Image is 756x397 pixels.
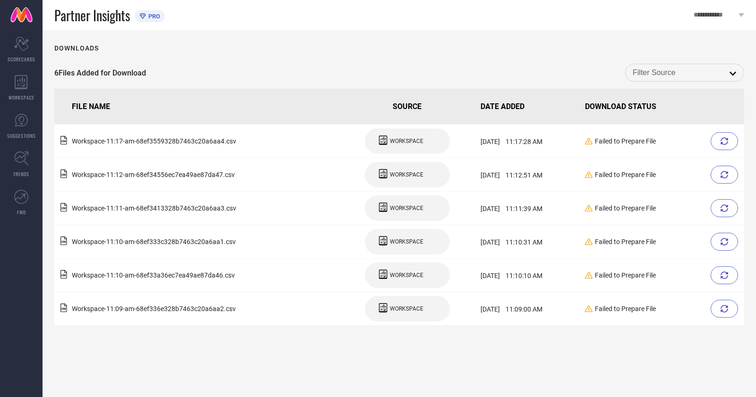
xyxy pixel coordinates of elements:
div: Retry [711,300,738,318]
span: Workspace - 11:10-am - 68ef33a36ec7ea49ae87da46 .csv [72,271,235,279]
th: DOWNLOAD STATUS [581,89,744,125]
span: 6 Files Added for Download [54,68,146,77]
span: [DATE] 11:17:28 AM [481,138,542,145]
span: Failed to Prepare File [595,305,656,313]
span: [DATE] 11:10:10 AM [481,272,542,279]
span: WORKSPACE [390,272,423,279]
span: TRENDS [13,170,29,177]
h1: Downloads [54,44,99,52]
span: WORKSPACE [9,94,34,101]
span: WORKSPACE [390,205,423,211]
span: Workspace - 11:09-am - 68ef336e328b7463c20a6aa2 .csv [72,305,236,313]
span: Workspace - 11:17-am - 68ef3559328b7463c20a6aa4 .csv [72,137,236,145]
span: Workspace - 11:12-am - 68ef34556ec7ea49ae87da47 .csv [72,171,235,178]
span: Failed to Prepare File [595,171,656,178]
span: SUGGESTIONS [7,132,36,139]
span: Partner Insights [54,6,130,25]
span: FWD [17,209,26,216]
th: DATE ADDED [477,89,581,125]
span: Workspace - 11:11-am - 68ef3413328b7463c20a6aa3 .csv [72,204,236,212]
div: Retry [711,233,738,251]
span: [DATE] 11:11:39 AM [481,205,542,212]
span: [DATE] 11:09:00 AM [481,305,542,313]
span: Workspace - 11:10-am - 68ef333c328b7463c20a6aa1 .csv [72,238,236,245]
th: FILE NAME [54,89,337,125]
span: WORKSPACE [390,171,423,178]
div: Retry [711,266,738,284]
span: [DATE] 11:10:31 AM [481,238,542,246]
span: PRO [146,13,160,20]
div: Retry [711,199,738,217]
div: Retry [711,132,738,150]
span: WORKSPACE [390,305,423,312]
span: Failed to Prepare File [595,204,656,212]
span: WORKSPACE [390,238,423,245]
span: [DATE] 11:12:51 AM [481,171,542,179]
span: WORKSPACE [390,138,423,144]
span: Failed to Prepare File [595,137,656,145]
span: Failed to Prepare File [595,271,656,279]
span: SCORECARDS [8,56,35,63]
th: SOURCE [337,89,477,125]
div: Retry [711,166,738,184]
span: Failed to Prepare File [595,238,656,245]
